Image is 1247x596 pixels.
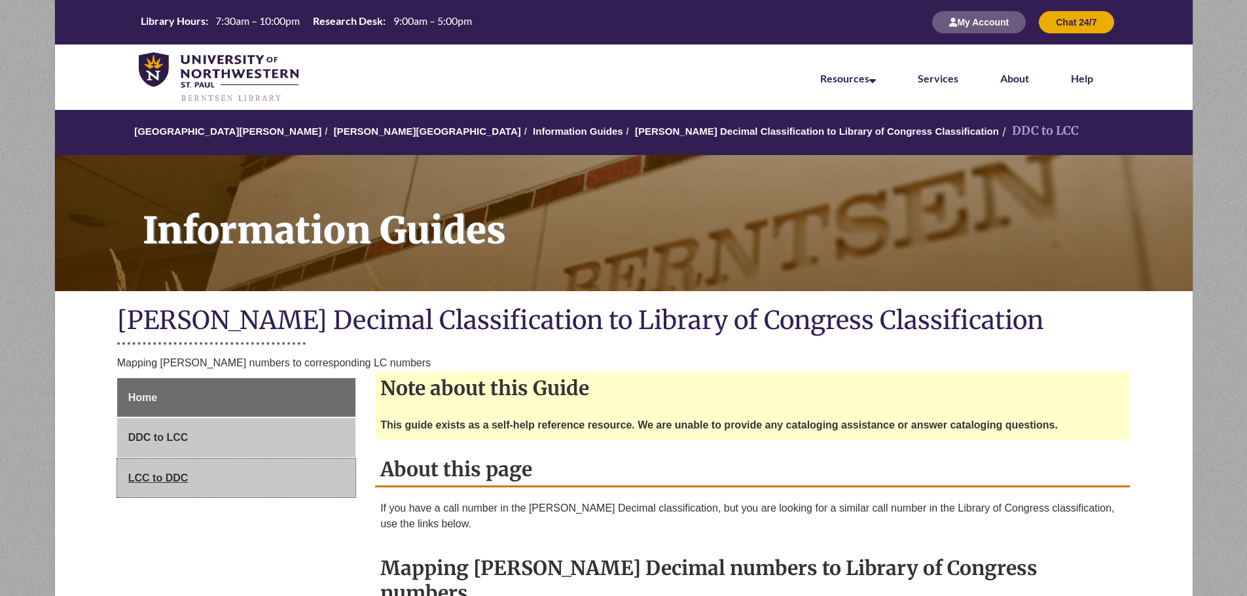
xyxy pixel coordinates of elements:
[635,126,999,137] a: [PERSON_NAME] Decimal Classification to Library of Congress Classification
[1071,72,1093,84] a: Help
[375,453,1130,487] h2: About this page
[1000,72,1029,84] a: About
[999,122,1079,141] li: DDC to LCC
[918,72,958,84] a: Services
[308,14,388,28] th: Research Desk:
[215,14,300,27] span: 7:30am – 10:00pm
[117,418,355,457] a: DDC to LCC
[117,304,1130,339] h1: [PERSON_NAME] Decimal Classification to Library of Congress Classification
[128,392,157,403] span: Home
[134,126,321,137] a: [GEOGRAPHIC_DATA][PERSON_NAME]
[117,357,431,368] span: Mapping [PERSON_NAME] numbers to corresponding LC numbers
[533,126,623,137] a: Information Guides
[139,52,299,103] img: UNWSP Library Logo
[932,11,1026,33] button: My Account
[380,500,1125,532] p: If you have a call number in the [PERSON_NAME] Decimal classification, but you are looking for a ...
[128,472,189,483] span: LCC to DDC
[1039,11,1113,33] button: Chat 24/7
[117,378,355,498] div: Guide Page Menu
[380,419,1058,430] strong: This guide exists as a self-help reference resource. We are unable to provide any cataloging assi...
[128,432,189,443] span: DDC to LCC
[334,126,521,137] a: [PERSON_NAME][GEOGRAPHIC_DATA]
[136,14,477,30] table: Hours Today
[136,14,210,28] th: Library Hours:
[932,16,1026,27] a: My Account
[55,155,1193,291] a: Information Guides
[128,155,1193,274] h1: Information Guides
[393,14,472,27] span: 9:00am – 5:00pm
[375,372,1130,404] h2: Note about this Guide
[820,72,876,84] a: Resources
[117,459,355,498] a: LCC to DDC
[117,378,355,417] a: Home
[1039,16,1113,27] a: Chat 24/7
[136,14,477,31] a: Hours Today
